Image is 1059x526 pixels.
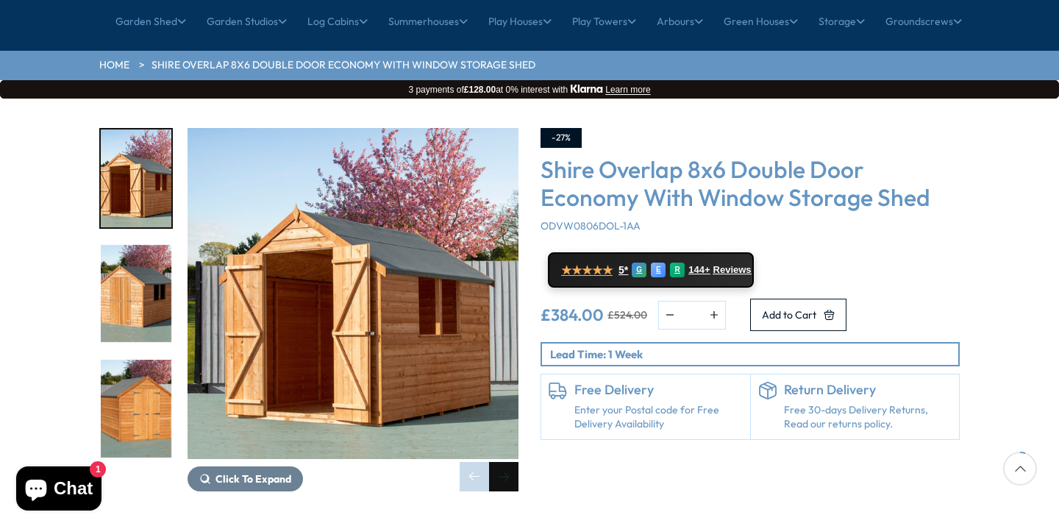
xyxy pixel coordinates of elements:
span: ★★★★★ [561,263,613,277]
div: G [632,263,646,277]
a: Shire Overlap 8x6 Double Door Economy With Window Storage Shed [151,58,535,73]
div: Previous slide [460,462,489,491]
img: Overlap8x6DDValuewithWindow5060490134451ODVW0806DOL-1AA6_6d5fda70-5908-42e7-80fd-dd423a565a91_200... [101,360,171,458]
img: Overlap8x6DDValuewithWindow5060490134451ODVW0806DOL-1AA4_f9acd16c-47bb-4c3d-8178-9b945b4c1527_200... [101,245,171,343]
ins: £384.00 [541,307,604,323]
div: Next slide [489,462,518,491]
button: Add to Cart [750,299,846,331]
button: Click To Expand [188,466,303,491]
del: £524.00 [607,310,647,320]
img: Shire Overlap 8x6 Double Door Economy With Window Storage Shed - Best Shed [188,128,518,459]
div: 1 / 10 [99,128,173,229]
a: Play Houses [488,3,552,40]
a: Groundscrews [885,3,962,40]
span: Add to Cart [762,310,816,320]
h6: Free Delivery [574,382,743,398]
a: Play Towers [572,3,636,40]
div: 2 / 10 [99,244,173,344]
p: Lead Time: 1 Week [550,346,958,362]
span: ODVW0806DOL-1AA [541,219,641,232]
div: 1 / 10 [188,128,518,491]
a: Summerhouses [388,3,468,40]
a: Storage [819,3,865,40]
span: Click To Expand [215,472,291,486]
div: -27% [541,128,582,148]
a: ★★★★★ 5* G E R 144+ Reviews [548,252,754,288]
inbox-online-store-chat: Shopify online store chat [12,466,106,514]
p: Free 30-days Delivery Returns, Read our returns policy. [784,403,952,432]
div: R [670,263,685,277]
img: Overlap8x6DDValuewithWindow5060490134451ODVW0806DOL-1AA1_816f8f8f-fd44-4a28-82f1-88f4d047e93d_200... [101,129,171,227]
h6: Return Delivery [784,382,952,398]
a: HOME [99,58,129,73]
span: 144+ [688,264,710,276]
h3: Shire Overlap 8x6 Double Door Economy With Window Storage Shed [541,155,960,212]
a: Arbours [657,3,703,40]
a: Green Houses [724,3,798,40]
div: E [651,263,666,277]
a: Log Cabins [307,3,368,40]
span: Reviews [713,264,752,276]
div: 3 / 10 [99,358,173,459]
a: Garden Shed [115,3,186,40]
a: Garden Studios [207,3,287,40]
a: Enter your Postal code for Free Delivery Availability [574,403,743,432]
